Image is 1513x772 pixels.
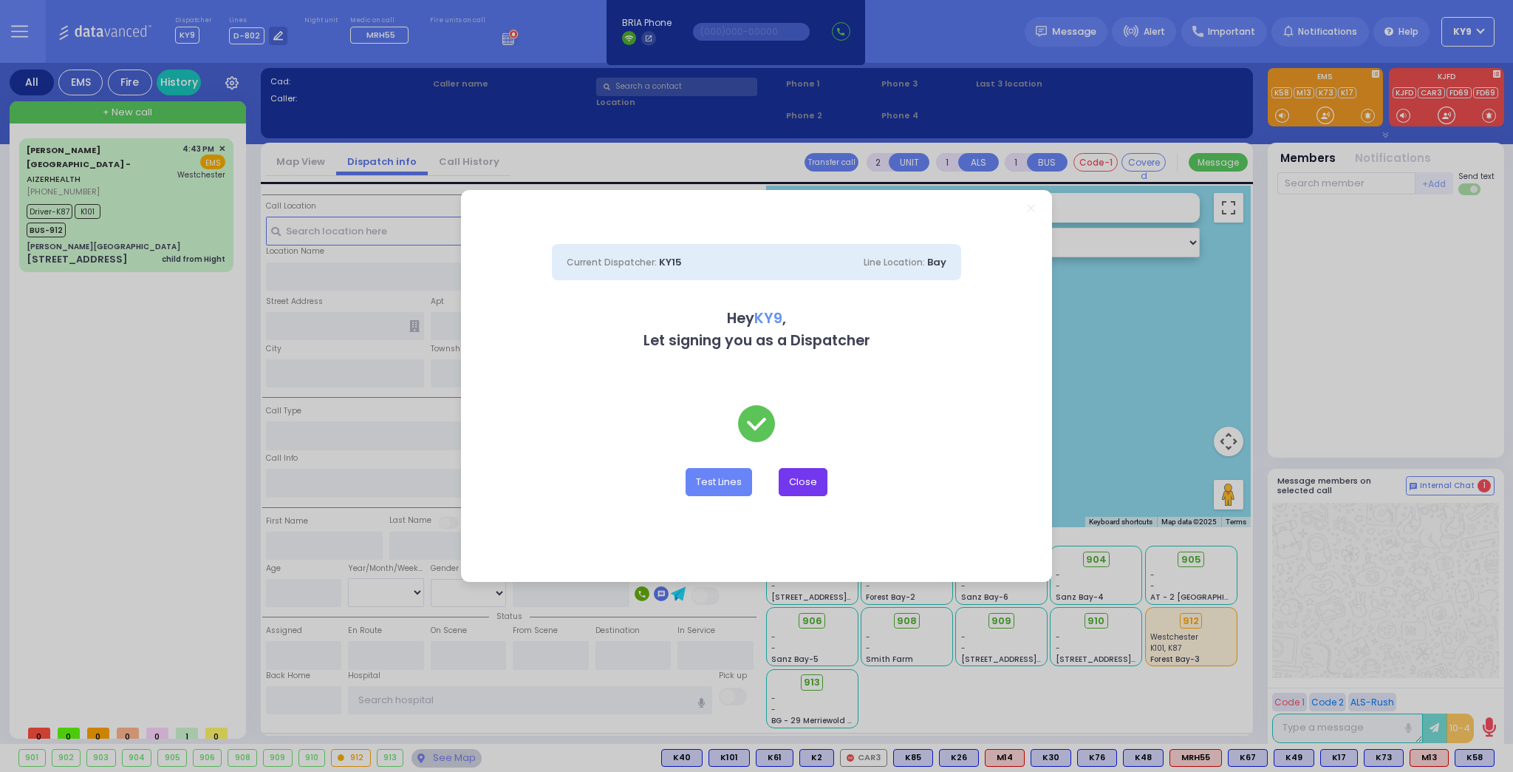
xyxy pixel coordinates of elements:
[738,405,775,442] img: check-green.svg
[927,255,946,269] span: Bay
[779,468,827,496] button: Close
[864,256,925,268] span: Line Location:
[686,468,752,496] button: Test Lines
[754,308,782,328] span: KY9
[643,331,870,351] b: Let signing you as a Dispatcher
[727,308,786,328] b: Hey ,
[659,255,682,269] span: KY15
[567,256,657,268] span: Current Dispatcher:
[1027,204,1035,212] a: Close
